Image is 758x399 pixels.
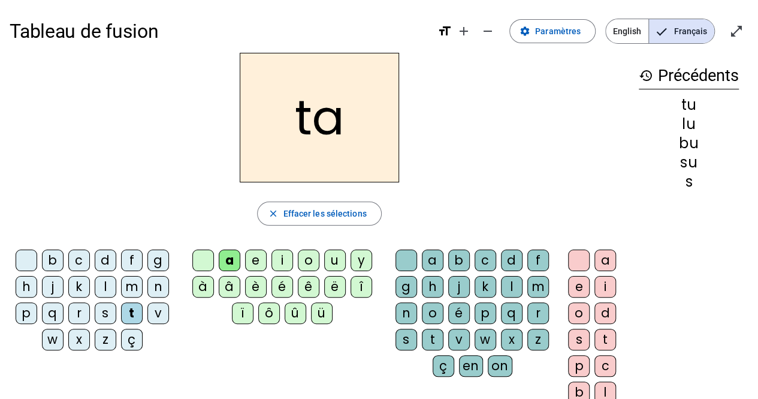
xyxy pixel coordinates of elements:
[42,329,64,350] div: w
[457,24,471,38] mat-icon: add
[68,250,90,271] div: c
[271,276,293,298] div: é
[639,62,739,89] h3: Précédents
[639,98,739,112] div: tu
[594,250,616,271] div: a
[121,276,143,298] div: m
[147,276,169,298] div: n
[95,276,116,298] div: l
[95,250,116,271] div: d
[605,19,715,44] mat-button-toggle-group: Language selection
[729,24,744,38] mat-icon: open_in_full
[395,302,417,324] div: n
[240,53,399,182] h2: ta
[459,355,483,377] div: en
[42,302,64,324] div: q
[501,250,523,271] div: d
[219,250,240,271] div: a
[422,276,443,298] div: h
[639,117,739,131] div: lu
[448,302,470,324] div: é
[422,302,443,324] div: o
[476,19,500,43] button: Diminuer la taille de la police
[298,250,319,271] div: o
[448,250,470,271] div: b
[147,250,169,271] div: g
[267,208,278,219] mat-icon: close
[192,276,214,298] div: à
[639,68,653,83] mat-icon: history
[509,19,596,43] button: Paramètres
[448,329,470,350] div: v
[501,329,523,350] div: x
[121,329,143,350] div: ç
[422,329,443,350] div: t
[649,19,714,43] span: Français
[639,136,739,151] div: bu
[16,276,37,298] div: h
[42,276,64,298] div: j
[452,19,476,43] button: Augmenter la taille de la police
[245,276,267,298] div: è
[488,355,512,377] div: on
[568,276,590,298] div: e
[475,276,496,298] div: k
[437,24,452,38] mat-icon: format_size
[283,206,366,221] span: Effacer les sélections
[475,302,496,324] div: p
[594,276,616,298] div: i
[68,302,90,324] div: r
[501,276,523,298] div: l
[298,276,319,298] div: ê
[594,355,616,377] div: c
[568,302,590,324] div: o
[594,329,616,350] div: t
[147,302,169,324] div: v
[481,24,495,38] mat-icon: remove
[527,302,549,324] div: r
[568,355,590,377] div: p
[527,250,549,271] div: f
[324,250,346,271] div: u
[68,329,90,350] div: x
[311,302,333,324] div: ü
[639,155,739,170] div: su
[324,276,346,298] div: ë
[724,19,748,43] button: Entrer en plein écran
[520,26,530,37] mat-icon: settings
[527,329,549,350] div: z
[395,329,417,350] div: s
[422,250,443,271] div: a
[42,250,64,271] div: b
[258,302,280,324] div: ô
[121,250,143,271] div: f
[535,24,581,38] span: Paramètres
[271,250,293,271] div: i
[351,276,372,298] div: î
[257,202,381,226] button: Effacer les sélections
[95,329,116,350] div: z
[351,250,372,271] div: y
[475,329,496,350] div: w
[606,19,648,43] span: English
[121,302,143,324] div: t
[433,355,454,377] div: ç
[16,302,37,324] div: p
[594,302,616,324] div: d
[501,302,523,324] div: q
[639,175,739,189] div: s
[95,302,116,324] div: s
[475,250,496,271] div: c
[448,276,470,298] div: j
[285,302,306,324] div: û
[232,302,253,324] div: ï
[245,250,267,271] div: e
[68,276,90,298] div: k
[568,329,590,350] div: s
[527,276,549,298] div: m
[219,276,240,298] div: â
[395,276,417,298] div: g
[10,12,428,50] h1: Tableau de fusion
